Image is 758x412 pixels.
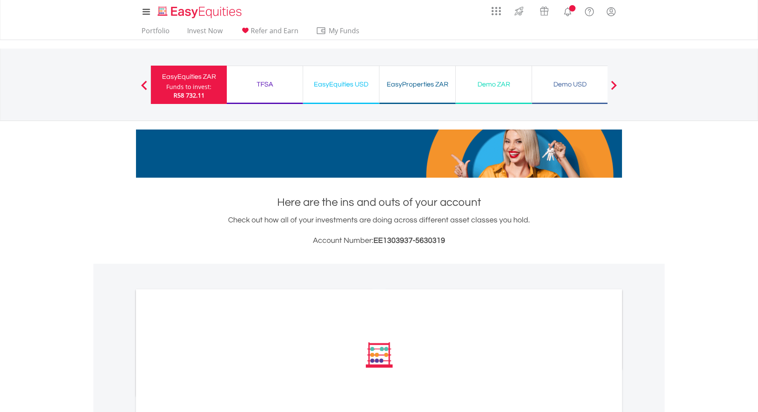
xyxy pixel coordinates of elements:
a: Invest Now [184,26,226,40]
a: Notifications [557,2,579,19]
div: EasyEquities ZAR [156,71,222,83]
img: vouchers-v2.svg [537,4,551,18]
div: Funds to invest: [166,83,211,91]
h1: Here are the ins and outs of your account [136,195,622,210]
div: Demo ZAR [461,78,527,90]
img: thrive-v2.svg [512,4,526,18]
a: Portfolio [138,26,173,40]
a: AppsGrid [486,2,506,16]
div: EasyEquities USD [308,78,374,90]
a: FAQ's and Support [579,2,600,19]
h3: Account Number: [136,235,622,247]
span: EE1303937-5630319 [373,236,445,245]
a: My Profile [600,2,622,21]
a: Refer and Earn [237,26,302,40]
img: EasyEquities_Logo.png [156,5,245,19]
div: Demo USD [537,78,603,90]
button: Previous [136,85,153,93]
span: Refer and Earn [251,26,298,35]
div: Check out how all of your investments are doing across different asset classes you hold. [136,214,622,247]
span: My Funds [316,25,372,36]
a: Vouchers [532,2,557,18]
button: Next [605,85,622,93]
img: grid-menu-icon.svg [492,6,501,16]
div: EasyProperties ZAR [385,78,450,90]
span: R58 732.11 [174,91,205,99]
a: Home page [154,2,245,19]
div: TFSA [232,78,298,90]
img: EasyMortage Promotion Banner [136,130,622,178]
